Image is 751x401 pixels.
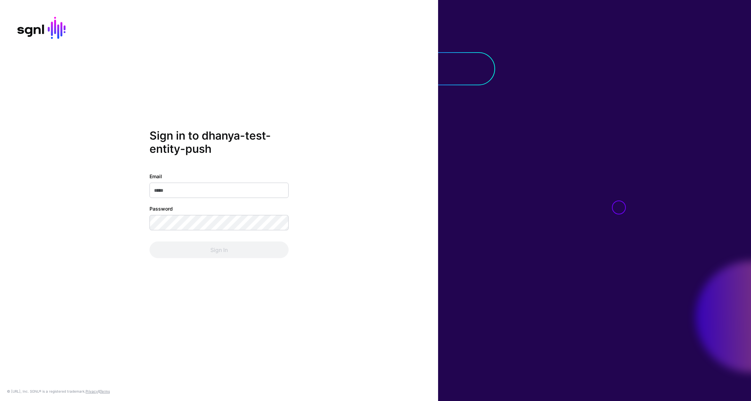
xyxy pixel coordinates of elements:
[7,388,110,394] div: © [URL], Inc. SGNL® is a registered trademark. &
[150,172,162,180] label: Email
[150,205,173,212] label: Password
[150,129,289,156] h2: Sign in to dhanya-test-entity-push
[86,389,98,393] a: Privacy
[100,389,110,393] a: Terms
